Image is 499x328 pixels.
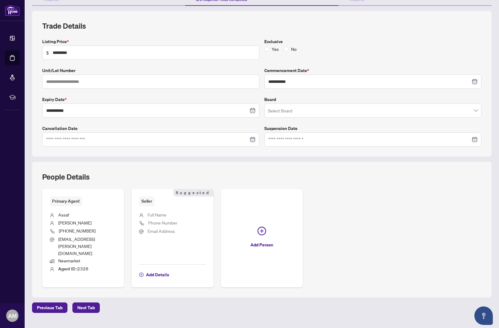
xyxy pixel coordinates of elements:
label: Unit/Lot Number [42,67,259,74]
span: $ [46,49,49,56]
label: Suspension Date [264,125,481,132]
button: Add Details [139,269,169,280]
label: Exclusive [264,38,481,45]
label: Cancellation Date [42,125,259,132]
span: Yes [269,46,281,52]
span: Phone Number [148,220,177,225]
h2: People Details [42,172,90,182]
span: 2328 [58,266,88,271]
span: Previous Tab [37,303,63,313]
span: [EMAIL_ADDRESS][PERSON_NAME][DOMAIN_NAME] [58,236,95,256]
span: [PERSON_NAME] [58,220,91,225]
h2: Trade Details [42,21,481,31]
span: Suggested [173,189,213,196]
button: Next Tab [72,302,100,313]
span: Next Tab [77,303,95,313]
span: AM [8,311,17,320]
span: plus-circle [139,273,144,277]
button: Previous Tab [32,302,67,313]
span: Assaf [58,212,69,217]
label: Expiry Date [42,96,259,103]
span: plus-circle [258,227,266,235]
span: Seller [139,196,155,206]
img: logo [5,5,20,16]
span: [PHONE_NUMBER] [59,228,95,233]
span: Add Person [250,240,273,250]
label: Listing Price [42,38,259,45]
span: Full Name [148,212,166,217]
button: Add Person [221,189,303,287]
span: Newmarket [58,258,80,263]
span: No [289,46,299,52]
button: Open asap [474,306,493,325]
label: Board [264,96,481,103]
span: Primary Agent [50,196,82,206]
span: Add Details [146,270,169,280]
span: Email Address [148,228,175,234]
label: Commencement Date [264,67,481,74]
b: Agent ID : [58,266,77,272]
